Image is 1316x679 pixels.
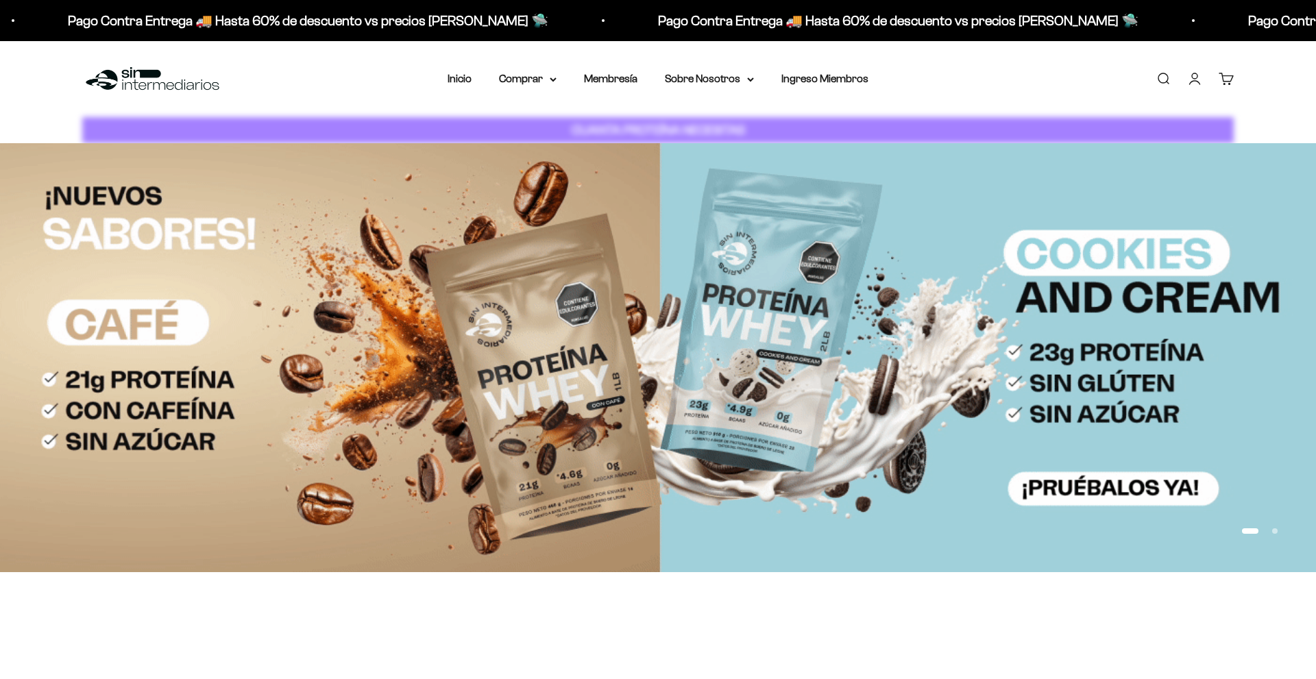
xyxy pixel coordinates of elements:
[584,73,637,84] a: Membresía
[658,10,1138,32] p: Pago Contra Entrega 🚚 Hasta 60% de descuento vs precios [PERSON_NAME] 🛸
[781,73,868,84] a: Ingreso Miembros
[572,123,745,137] strong: CUANTA PROTEÍNA NECESITAS
[68,10,548,32] p: Pago Contra Entrega 🚚 Hasta 60% de descuento vs precios [PERSON_NAME] 🛸
[499,70,557,88] summary: Comprar
[448,73,472,84] a: Inicio
[665,70,754,88] summary: Sobre Nosotros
